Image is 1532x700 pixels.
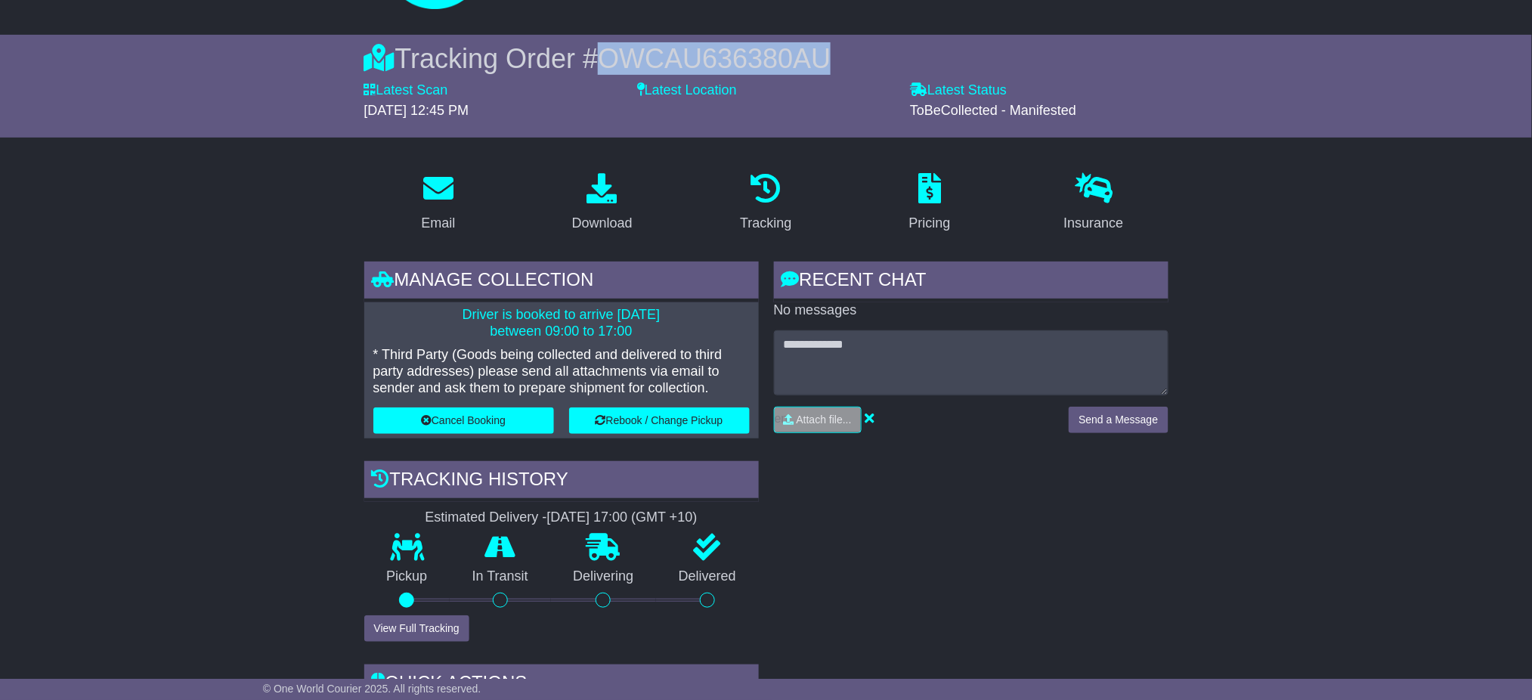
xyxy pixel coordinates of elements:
div: Manage collection [364,262,759,302]
span: OWCAU636380AU [598,43,831,74]
label: Latest Scan [364,82,448,99]
span: [DATE] 12:45 PM [364,103,469,118]
p: * Third Party (Goods being collected and delivered to third party addresses) please send all atta... [373,347,750,396]
div: Tracking [740,213,791,234]
button: Rebook / Change Pickup [569,407,750,434]
div: Insurance [1064,213,1124,234]
button: Send a Message [1069,407,1168,433]
p: Pickup [364,568,450,585]
p: Driver is booked to arrive [DATE] between 09:00 to 17:00 [373,307,750,339]
p: Delivered [656,568,759,585]
button: Cancel Booking [373,407,554,434]
div: Download [572,213,633,234]
label: Latest Location [637,82,737,99]
div: RECENT CHAT [774,262,1168,302]
p: No messages [774,302,1168,319]
span: © One World Courier 2025. All rights reserved. [263,683,481,695]
p: Delivering [551,568,657,585]
div: Estimated Delivery - [364,510,759,526]
p: In Transit [450,568,551,585]
a: Tracking [730,168,801,239]
button: View Full Tracking [364,615,469,642]
a: Email [411,168,465,239]
label: Latest Status [910,82,1007,99]
div: [DATE] 17:00 (GMT +10) [547,510,698,526]
a: Insurance [1054,168,1134,239]
span: ToBeCollected - Manifested [910,103,1076,118]
div: Email [421,213,455,234]
a: Pricing [899,168,961,239]
div: Pricing [909,213,951,234]
a: Download [562,168,642,239]
div: Tracking history [364,461,759,502]
div: Tracking Order # [364,42,1168,75]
